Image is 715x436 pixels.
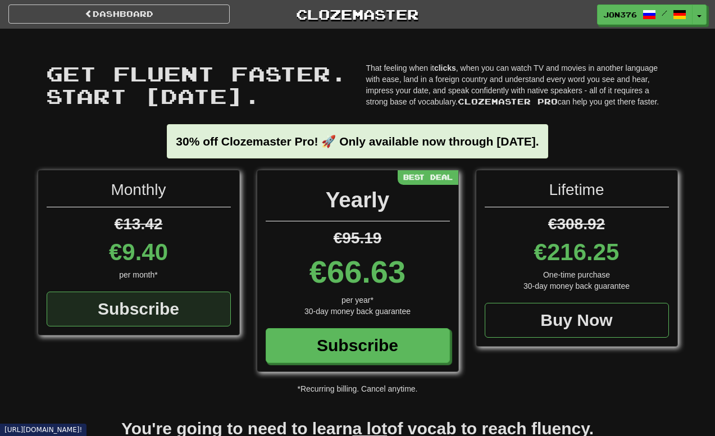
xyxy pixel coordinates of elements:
[485,303,669,338] a: Buy Now
[485,179,669,207] div: Lifetime
[47,235,231,269] div: €9.40
[176,135,539,148] strong: 30% off Clozemaster Pro! 🚀 Only available now through [DATE].
[603,10,637,20] span: Jon376
[247,4,468,24] a: Clozemaster
[597,4,693,25] a: Jon376 /
[115,215,163,233] span: €13.42
[47,292,231,326] a: Subscribe
[485,235,669,269] div: €216.25
[662,9,667,17] span: /
[266,184,450,221] div: Yearly
[548,215,605,233] span: €308.92
[266,294,450,306] div: per year*
[47,269,231,280] div: per month*
[334,229,382,247] span: €95.19
[47,179,231,207] div: Monthly
[398,170,458,184] div: Best Deal
[485,280,669,292] div: 30-day money back guarantee
[46,61,347,108] span: Get fluent faster. Start [DATE].
[266,306,450,317] div: 30-day money back guarantee
[266,328,450,363] a: Subscribe
[434,63,456,72] strong: clicks
[485,269,669,280] div: One-time purchase
[458,97,558,106] span: Clozemaster Pro
[266,249,450,294] div: €66.63
[8,4,230,24] a: Dashboard
[366,62,670,107] p: That feeling when it , when you can watch TV and movies in another language with ease, land in a ...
